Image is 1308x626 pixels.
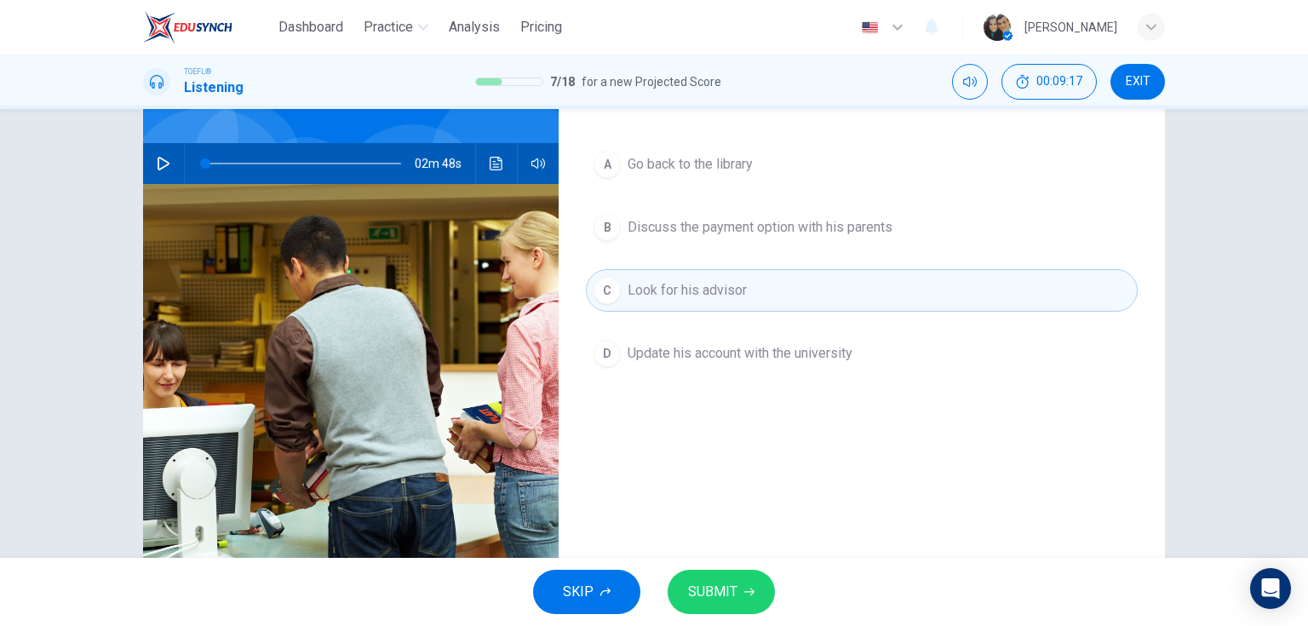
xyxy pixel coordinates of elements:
[668,570,775,614] button: SUBMIT
[272,12,350,43] button: Dashboard
[586,332,1138,375] button: DUpdate his account with the university
[582,72,721,92] span: for a new Projected Score
[563,580,594,604] span: SKIP
[513,12,569,43] button: Pricing
[586,206,1138,249] button: BDiscuss the payment option with his parents
[184,78,244,98] h1: Listening
[143,10,272,44] a: EduSynch logo
[1126,75,1150,89] span: EXIT
[952,64,988,100] div: Mute
[594,151,621,178] div: A
[594,277,621,304] div: C
[184,66,211,78] span: TOEFL®
[143,10,232,44] img: EduSynch logo
[628,343,852,364] span: Update his account with the university
[357,12,435,43] button: Practice
[550,72,575,92] span: 7 / 18
[1036,75,1082,89] span: 00:09:17
[449,17,500,37] span: Analysis
[586,269,1138,312] button: CLook for his advisor
[594,340,621,367] div: D
[628,154,753,175] span: Go back to the library
[586,143,1138,186] button: AGo back to the library
[1001,64,1097,100] div: Hide
[688,580,737,604] span: SUBMIT
[628,280,747,301] span: Look for his advisor
[1024,17,1117,37] div: [PERSON_NAME]
[520,17,562,37] span: Pricing
[1001,64,1097,100] button: 00:09:17
[278,17,343,37] span: Dashboard
[143,184,559,599] img: Student and University Employee Chat
[594,214,621,241] div: B
[1110,64,1165,100] button: EXIT
[1250,568,1291,609] div: Open Intercom Messenger
[859,21,881,34] img: en
[984,14,1011,41] img: Profile picture
[442,12,507,43] button: Analysis
[533,570,640,614] button: SKIP
[364,17,413,37] span: Practice
[483,143,510,184] button: Click to see the audio transcription
[628,217,892,238] span: Discuss the payment option with his parents
[415,143,475,184] span: 02m 48s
